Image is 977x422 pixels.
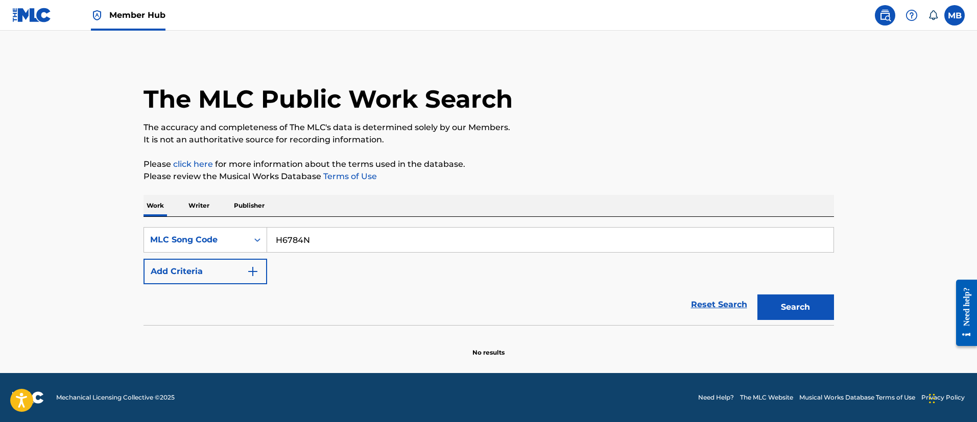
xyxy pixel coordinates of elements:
[686,293,752,316] a: Reset Search
[757,294,834,320] button: Search
[144,134,834,146] p: It is not an authoritative source for recording information.
[740,393,793,402] a: The MLC Website
[921,393,965,402] a: Privacy Policy
[698,393,734,402] a: Need Help?
[109,9,165,21] span: Member Hub
[926,373,977,422] iframe: Chat Widget
[144,170,834,183] p: Please review the Musical Works Database
[150,234,242,246] div: MLC Song Code
[144,227,834,325] form: Search Form
[929,383,935,414] div: Drag
[56,393,175,402] span: Mechanical Licensing Collective © 2025
[185,195,212,216] p: Writer
[173,159,213,169] a: click here
[91,9,103,21] img: Top Rightsholder
[944,5,965,26] div: User Menu
[948,271,977,354] iframe: Resource Center
[321,171,377,181] a: Terms of Use
[144,259,267,284] button: Add Criteria
[12,391,44,404] img: logo
[928,10,938,20] div: Notifications
[247,265,259,278] img: 9d2ae6d4665cec9f34b9.svg
[231,195,268,216] p: Publisher
[144,121,834,134] p: The accuracy and completeness of The MLC's data is determined solely by our Members.
[144,195,167,216] p: Work
[799,393,915,402] a: Musical Works Database Terms of Use
[12,8,52,22] img: MLC Logo
[144,158,834,170] p: Please for more information about the terms used in the database.
[901,5,922,26] div: Help
[472,336,505,357] p: No results
[905,9,918,21] img: help
[144,84,513,114] h1: The MLC Public Work Search
[879,9,891,21] img: search
[875,5,895,26] a: Public Search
